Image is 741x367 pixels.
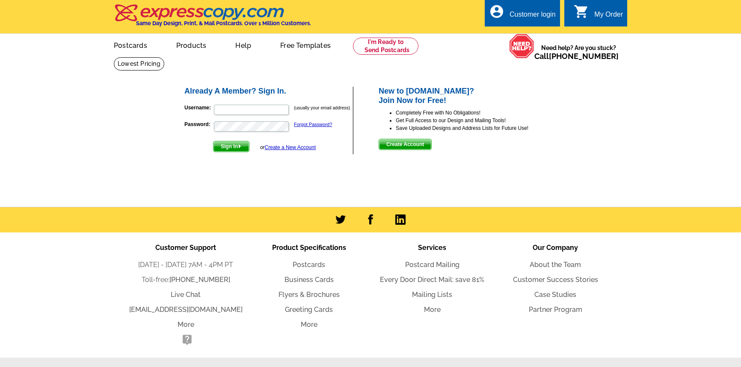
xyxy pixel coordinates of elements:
[534,291,576,299] a: Case Studies
[509,34,534,59] img: help
[294,105,350,110] small: (usually your email address)
[279,291,340,299] a: Flyers & Brochures
[379,139,431,150] span: Create Account
[489,9,556,20] a: account_circle Customer login
[396,124,558,132] li: Save Uploaded Designs and Address Lists for Future Use!
[379,87,558,105] h2: New to [DOMAIN_NAME]? Join Now for Free!
[534,44,623,61] span: Need help? Are you stuck?
[222,35,265,55] a: Help
[379,139,432,150] button: Create Account
[171,291,201,299] a: Live Chat
[260,144,316,151] div: or
[489,4,504,19] i: account_circle
[424,305,441,314] a: More
[213,141,249,152] span: Sign In
[124,275,247,285] li: Toll-free:
[533,244,578,252] span: Our Company
[169,276,230,284] a: [PHONE_NUMBER]
[213,141,249,152] button: Sign In
[155,244,216,252] span: Customer Support
[396,109,558,117] li: Completely Free with No Obligations!
[412,291,452,299] a: Mailing Lists
[184,104,213,112] label: Username:
[534,52,619,61] span: Call
[100,35,161,55] a: Postcards
[136,20,311,26] h4: Same Day Design, Print, & Mail Postcards. Over 1 Million Customers.
[549,52,619,61] a: [PHONE_NUMBER]
[285,276,334,284] a: Business Cards
[574,9,623,20] a: shopping_cart My Order
[294,122,332,127] a: Forgot Password?
[293,261,325,269] a: Postcards
[405,261,459,269] a: Postcard Mailing
[265,144,316,150] a: Create a New Account
[129,305,243,314] a: [EMAIL_ADDRESS][DOMAIN_NAME]
[184,120,213,128] label: Password:
[184,87,353,96] h2: Already A Member? Sign In.
[396,117,558,124] li: Get Full Access to our Design and Mailing Tools!
[418,244,446,252] span: Services
[301,320,317,329] a: More
[267,35,344,55] a: Free Templates
[529,305,582,314] a: Partner Program
[178,320,194,329] a: More
[163,35,220,55] a: Products
[272,244,346,252] span: Product Specifications
[513,276,598,284] a: Customer Success Stories
[285,305,333,314] a: Greeting Cards
[574,4,589,19] i: shopping_cart
[124,260,247,270] li: [DATE] - [DATE] 7AM - 4PM PT
[380,276,484,284] a: Every Door Direct Mail: save 81%
[114,10,311,26] a: Same Day Design, Print, & Mail Postcards. Over 1 Million Customers.
[238,144,242,148] img: button-next-arrow-white.png
[510,11,556,23] div: Customer login
[594,11,623,23] div: My Order
[530,261,581,269] a: About the Team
